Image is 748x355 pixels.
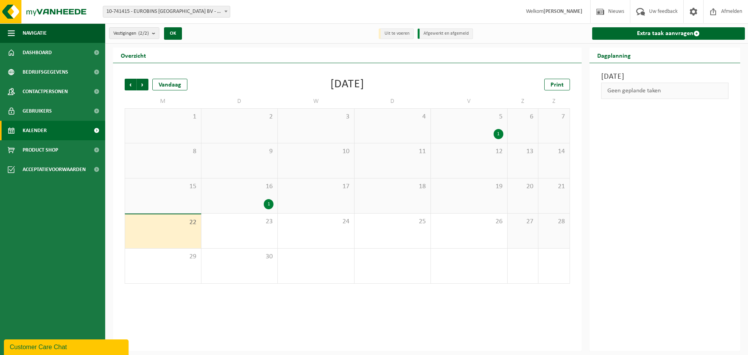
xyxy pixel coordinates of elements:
span: 6 [512,113,535,121]
span: 8 [129,147,197,156]
span: Dashboard [23,43,52,62]
span: 30 [205,253,274,261]
div: 1 [494,129,503,139]
span: 28 [542,217,565,226]
td: D [355,94,431,108]
span: 24 [282,217,350,226]
span: 22 [129,218,197,227]
span: 16 [205,182,274,191]
span: Vorige [125,79,136,90]
span: Navigatie [23,23,47,43]
span: 21 [542,182,565,191]
button: Vestigingen(2/2) [109,27,159,39]
span: 17 [282,182,350,191]
span: Volgende [137,79,148,90]
span: Contactpersonen [23,82,68,101]
span: 10-741415 - EUROBINS BELGIUM BV - ANTWERPEN [103,6,230,18]
div: Geen geplande taken [601,83,729,99]
span: 3 [282,113,350,121]
span: 27 [512,217,535,226]
span: 25 [358,217,427,226]
h2: Overzicht [113,48,154,63]
td: Z [508,94,539,108]
span: 7 [542,113,565,121]
span: 18 [358,182,427,191]
li: Uit te voeren [379,28,414,39]
h2: Dagplanning [589,48,639,63]
span: 11 [358,147,427,156]
span: Acceptatievoorwaarden [23,160,86,179]
span: Print [550,82,564,88]
a: Extra taak aanvragen [592,27,745,40]
span: 10 [282,147,350,156]
td: M [125,94,201,108]
div: Vandaag [152,79,187,90]
span: 12 [435,147,503,156]
span: 26 [435,217,503,226]
span: 19 [435,182,503,191]
div: 1 [264,199,273,209]
span: 29 [129,253,197,261]
td: Z [538,94,570,108]
span: 2 [205,113,274,121]
span: Kalender [23,121,47,140]
td: D [201,94,278,108]
span: 9 [205,147,274,156]
button: OK [164,27,182,40]
td: V [431,94,508,108]
h3: [DATE] [601,71,729,83]
div: [DATE] [330,79,364,90]
td: W [278,94,355,108]
a: Print [544,79,570,90]
span: 23 [205,217,274,226]
strong: [PERSON_NAME] [543,9,582,14]
span: 15 [129,182,197,191]
li: Afgewerkt en afgemeld [418,28,473,39]
span: 10-741415 - EUROBINS BELGIUM BV - ANTWERPEN [103,6,230,17]
iframe: chat widget [4,338,130,355]
span: 4 [358,113,427,121]
span: Bedrijfsgegevens [23,62,68,82]
span: 20 [512,182,535,191]
span: Vestigingen [113,28,149,39]
span: 1 [129,113,197,121]
span: 5 [435,113,503,121]
span: 13 [512,147,535,156]
span: Gebruikers [23,101,52,121]
span: Product Shop [23,140,58,160]
count: (2/2) [138,31,149,36]
span: 14 [542,147,565,156]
